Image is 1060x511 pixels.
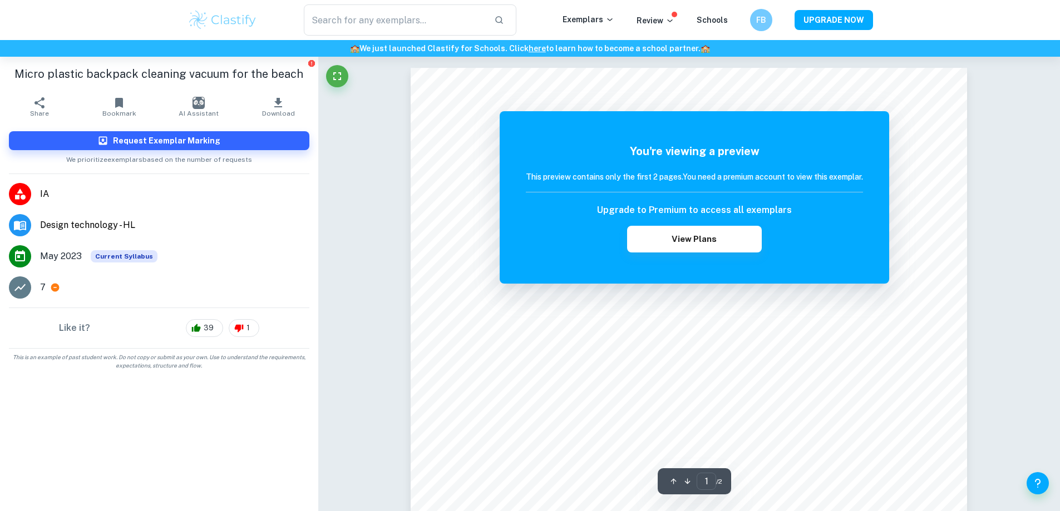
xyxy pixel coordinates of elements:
h6: Like it? [59,321,90,335]
span: Share [30,110,49,117]
h6: FB [755,14,767,26]
span: Bookmark [102,110,136,117]
p: Review [637,14,674,27]
span: 🏫 [701,44,710,53]
span: Design technology - HL [40,219,309,232]
a: here [529,44,546,53]
span: 39 [198,323,220,334]
span: 🏫 [350,44,359,53]
span: May 2023 [40,250,82,263]
div: This exemplar is based on the current syllabus. Feel free to refer to it for inspiration/ideas wh... [91,250,157,262]
button: View Plans [627,226,762,252]
button: AI Assistant [159,91,239,122]
h6: Request Exemplar Marking [113,135,220,147]
span: AI Assistant [179,110,219,117]
button: Request Exemplar Marking [9,131,309,150]
h6: We just launched Clastify for Schools. Click to learn how to become a school partner. [2,42,1058,54]
img: Clastify logo [188,9,258,31]
button: Report issue [308,59,316,67]
span: Current Syllabus [91,250,157,262]
span: This is an example of past student work. Do not copy or submit as your own. Use to understand the... [4,353,314,370]
img: AI Assistant [193,97,205,109]
h1: Micro plastic backpack cleaning vacuum for the beach [9,66,309,82]
button: Download [239,91,318,122]
input: Search for any exemplars... [304,4,486,36]
span: / 2 [716,477,722,487]
p: Exemplars [563,13,614,26]
button: UPGRADE NOW [795,10,873,30]
a: Schools [697,16,728,24]
p: 7 [40,281,46,294]
h6: Upgrade to Premium to access all exemplars [597,204,792,217]
button: Fullscreen [326,65,348,87]
button: Bookmark [80,91,159,122]
h5: You're viewing a preview [526,143,863,160]
span: Download [262,110,295,117]
span: IA [40,187,309,201]
button: FB [750,9,772,31]
h6: This preview contains only the first 2 pages. You need a premium account to view this exemplar. [526,171,863,183]
button: Help and Feedback [1027,472,1049,494]
span: 1 [240,323,256,334]
span: We prioritize exemplars based on the number of requests [66,150,252,165]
